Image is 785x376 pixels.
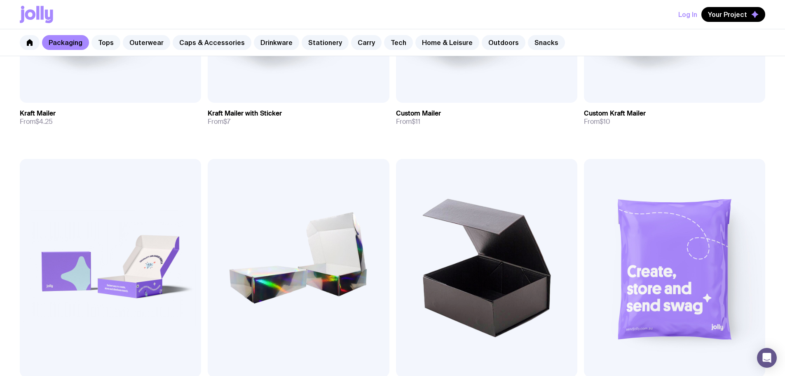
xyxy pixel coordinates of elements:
[528,35,565,50] a: Snacks
[396,118,420,126] span: From
[123,35,170,50] a: Outerwear
[20,103,201,132] a: Kraft MailerFrom$4.25
[223,117,230,126] span: $7
[396,109,441,118] h3: Custom Mailer
[42,35,89,50] a: Packaging
[302,35,349,50] a: Stationery
[20,118,53,126] span: From
[708,10,747,19] span: Your Project
[757,348,777,368] div: Open Intercom Messenger
[351,35,382,50] a: Carry
[91,35,120,50] a: Tops
[482,35,525,50] a: Outdoors
[415,35,479,50] a: Home & Leisure
[208,109,282,118] h3: Kraft Mailer with Sticker
[173,35,251,50] a: Caps & Accessories
[384,35,413,50] a: Tech
[254,35,299,50] a: Drinkware
[584,109,646,118] h3: Custom Kraft Mailer
[208,103,389,132] a: Kraft Mailer with StickerFrom$7
[584,103,765,132] a: Custom Kraft MailerFrom$10
[396,103,577,132] a: Custom MailerFrom$11
[600,117,610,126] span: $10
[678,7,697,22] button: Log In
[701,7,765,22] button: Your Project
[20,109,56,118] h3: Kraft Mailer
[208,118,230,126] span: From
[412,117,420,126] span: $11
[584,118,610,126] span: From
[35,117,53,126] span: $4.25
